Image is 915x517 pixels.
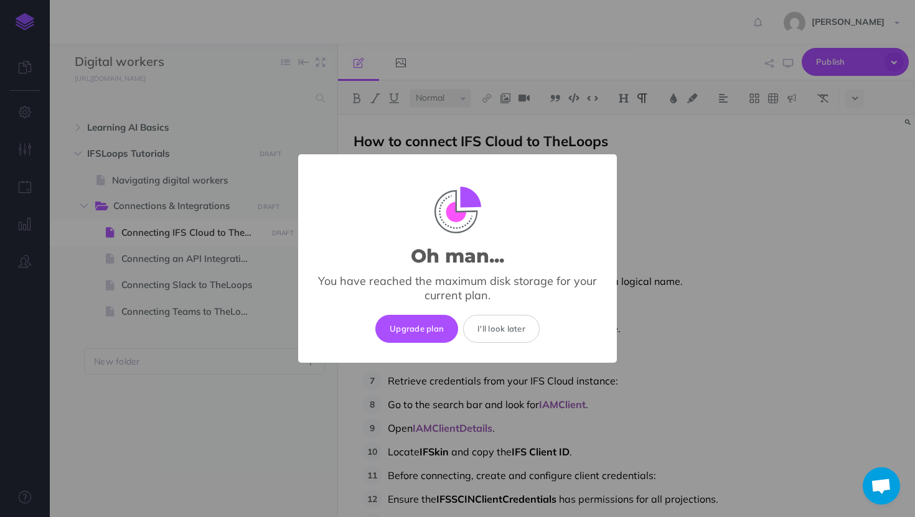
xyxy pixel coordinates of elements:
img: Plan Quota Reached Image [434,187,481,233]
button: I'll look later [463,315,540,342]
h2: Oh man... [411,246,504,266]
div: You have reached the maximum disk storage for your current plan. [318,274,597,302]
button: Upgrade plan [375,315,458,342]
div: Open chat [863,467,900,505]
